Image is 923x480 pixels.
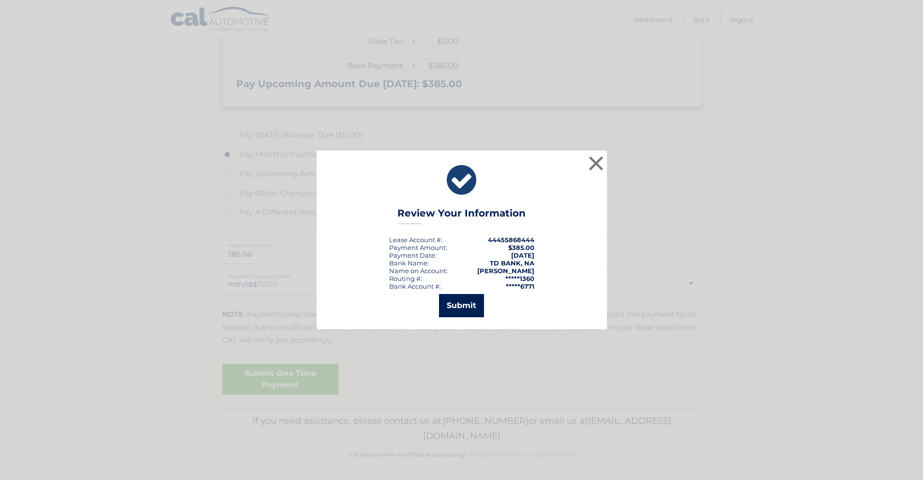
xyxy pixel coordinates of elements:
div: Bank Name: [389,259,429,267]
button: Submit [439,294,484,317]
strong: 44455868444 [488,236,534,244]
div: Payment Amount: [389,244,447,251]
div: Bank Account #: [389,282,441,290]
div: Routing #: [389,275,422,282]
span: Payment Date [389,251,435,259]
div: : [389,251,437,259]
strong: TD BANK, NA [490,259,534,267]
strong: [PERSON_NAME] [477,267,534,275]
span: [DATE] [511,251,534,259]
span: $385.00 [508,244,534,251]
button: × [587,154,606,173]
div: Lease Account #: [389,236,442,244]
div: Name on Account: [389,267,448,275]
h3: Review Your Information [397,207,526,224]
